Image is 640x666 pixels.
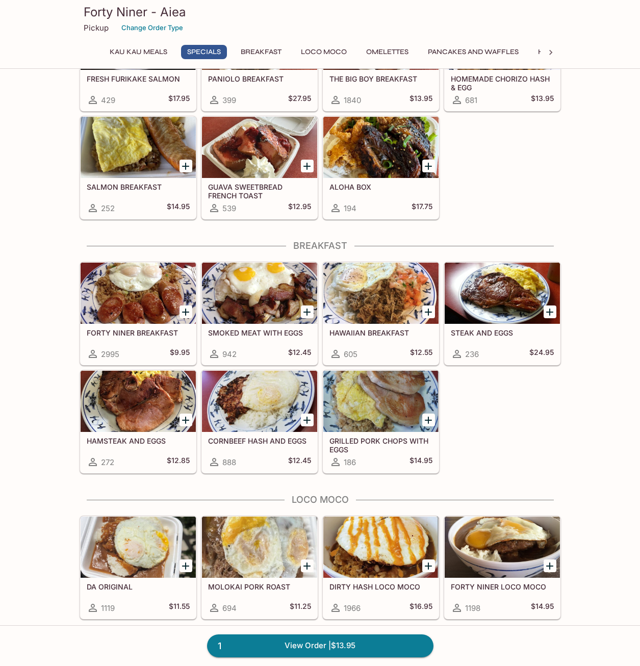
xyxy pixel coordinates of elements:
[344,457,356,467] span: 186
[445,263,560,324] div: STEAK AND EGGS
[409,456,432,468] h5: $14.95
[301,559,314,572] button: Add MOLOKAI PORK ROAST
[180,414,192,426] button: Add HAMSTEAK AND EGGS
[329,183,432,191] h5: ALOHA BOX
[81,517,196,578] div: DA ORIGINAL
[101,95,115,105] span: 429
[445,517,560,578] div: FORTY NINER LOCO MOCO
[235,45,287,59] button: Breakfast
[323,9,439,70] div: THE BIG BOY BREAKFAST
[208,437,311,445] h5: CORNBEEF HASH AND EGGS
[81,9,196,70] div: FRESH FURIKAKE SALMON
[422,414,435,426] button: Add GRILLED PORK CHOPS WITH EGGS
[329,437,432,453] h5: GRILLED PORK CHOPS WITH EGGS
[80,240,561,251] h4: Breakfast
[101,603,115,613] span: 1119
[87,437,190,445] h5: HAMSTEAK AND EGGS
[344,203,356,213] span: 194
[329,74,432,83] h5: THE BIG BOY BREAKFAST
[445,9,560,70] div: HOMEMADE CHORIZO HASH & EGG
[451,328,554,337] h5: STEAK AND EGGS
[167,456,190,468] h5: $12.85
[301,414,314,426] button: Add CORNBEEF HASH AND EGGS
[451,582,554,591] h5: FORTY NINER LOCO MOCO
[169,602,190,614] h5: $11.55
[87,582,190,591] h5: DA ORIGINAL
[84,23,109,33] p: Pickup
[409,94,432,106] h5: $13.95
[180,305,192,318] button: Add FORTY NINER BREAKFAST
[529,348,554,360] h5: $24.95
[201,516,318,619] a: MOLOKAI PORK ROAST694$11.25
[101,203,115,213] span: 252
[288,456,311,468] h5: $12.45
[288,202,311,214] h5: $12.95
[87,183,190,191] h5: SALMON BREAKFAST
[412,202,432,214] h5: $17.75
[222,603,237,613] span: 694
[465,603,480,613] span: 1198
[323,371,439,432] div: GRILLED PORK CHOPS WITH EGGS
[301,160,314,172] button: Add GUAVA SWEETBREAD FRENCH TOAST
[444,516,560,619] a: FORTY NINER LOCO MOCO1198$14.95
[208,183,311,199] h5: GUAVA SWEETBREAD FRENCH TOAST
[410,348,432,360] h5: $12.55
[101,349,119,359] span: 2995
[202,517,317,578] div: MOLOKAI PORK ROAST
[290,602,311,614] h5: $11.25
[201,262,318,365] a: SMOKED MEAT WITH EGGS942$12.45
[168,94,190,106] h5: $17.95
[323,262,439,365] a: HAWAIIAN BREAKFAST605$12.55
[323,116,439,219] a: ALOHA BOX194$17.75
[181,45,227,59] button: Specials
[422,305,435,318] button: Add HAWAIIAN BREAKFAST
[80,116,196,219] a: SALMON BREAKFAST252$14.95
[201,116,318,219] a: GUAVA SWEETBREAD FRENCH TOAST539$12.95
[329,582,432,591] h5: DIRTY HASH LOCO MOCO
[201,370,318,473] a: CORNBEEF HASH AND EGGS888$12.45
[451,74,554,91] h5: HOMEMADE CHORIZO HASH & EGG
[81,371,196,432] div: HAMSTEAK AND EGGS
[288,94,311,106] h5: $27.95
[208,582,311,591] h5: MOLOKAI PORK ROAST
[80,516,196,619] a: DA ORIGINAL1119$11.55
[222,203,236,213] span: 539
[207,634,433,657] a: 1View Order |$13.95
[409,602,432,614] h5: $16.95
[344,603,361,613] span: 1966
[323,517,439,578] div: DIRTY HASH LOCO MOCO
[104,45,173,59] button: Kau Kau Meals
[301,305,314,318] button: Add SMOKED MEAT WITH EGGS
[531,94,554,106] h5: $13.95
[80,370,196,473] a: HAMSTEAK AND EGGS272$12.85
[222,95,236,105] span: 399
[544,559,556,572] button: Add FORTY NINER LOCO MOCO
[208,74,311,83] h5: PANIOLO BREAKFAST
[208,328,311,337] h5: SMOKED MEAT WITH EGGS
[87,328,190,337] h5: FORTY NINER BREAKFAST
[422,45,524,59] button: Pancakes and Waffles
[323,516,439,619] a: DIRTY HASH LOCO MOCO1966$16.95
[222,457,236,467] span: 888
[465,349,479,359] span: 236
[222,349,237,359] span: 942
[170,348,190,360] h5: $9.95
[323,263,439,324] div: HAWAIIAN BREAKFAST
[323,370,439,473] a: GRILLED PORK CHOPS WITH EGGS186$14.95
[180,160,192,172] button: Add SALMON BREAKFAST
[81,117,196,178] div: SALMON BREAKFAST
[81,263,196,324] div: FORTY NINER BREAKFAST
[323,117,439,178] div: ALOHA BOX
[117,20,188,36] button: Change Order Type
[167,202,190,214] h5: $14.95
[80,494,561,505] h4: Loco Moco
[344,95,361,105] span: 1840
[295,45,352,59] button: Loco Moco
[202,371,317,432] div: CORNBEEF HASH AND EGGS
[422,160,435,172] button: Add ALOHA BOX
[288,348,311,360] h5: $12.45
[329,328,432,337] h5: HAWAIIAN BREAKFAST
[444,262,560,365] a: STEAK AND EGGS236$24.95
[202,117,317,178] div: GUAVA SWEETBREAD FRENCH TOAST
[422,559,435,572] button: Add DIRTY HASH LOCO MOCO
